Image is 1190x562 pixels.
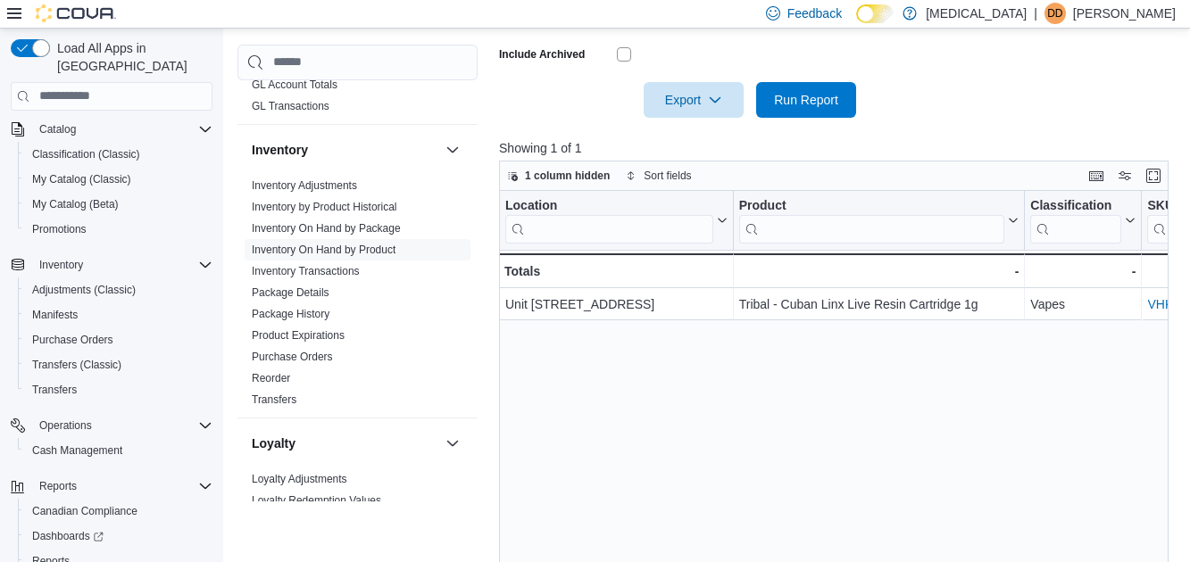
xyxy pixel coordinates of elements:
[32,475,84,497] button: Reports
[25,525,111,547] a: Dashboards
[39,122,76,136] span: Catalog
[25,440,129,461] a: Cash Management
[18,167,220,192] button: My Catalog (Classic)
[644,82,744,118] button: Export
[252,308,329,320] a: Package History
[856,4,894,23] input: Dark Mode
[1114,165,1136,186] button: Display options
[252,179,357,192] a: Inventory Adjustments
[237,175,478,417] div: Inventory
[237,468,478,518] div: Loyalty
[442,139,463,161] button: Inventory
[252,372,290,384] a: Reorder
[252,100,329,112] a: GL Transactions
[252,243,395,257] span: Inventory On Hand by Product
[32,383,77,397] span: Transfers
[499,47,585,62] label: Include Archived
[739,260,1019,282] div: -
[1073,3,1176,24] p: [PERSON_NAME]
[252,141,438,159] button: Inventory
[25,279,212,301] span: Adjustments (Classic)
[252,434,438,452] button: Loyalty
[32,475,212,497] span: Reports
[32,415,99,436] button: Operations
[525,169,610,183] span: 1 column hidden
[25,525,212,547] span: Dashboards
[1034,3,1037,24] p: |
[252,99,329,113] span: GL Transactions
[252,178,357,193] span: Inventory Adjustments
[18,142,220,167] button: Classification (Classic)
[18,377,220,402] button: Transfers
[926,3,1027,24] p: [MEDICAL_DATA]
[18,438,220,463] button: Cash Management
[252,221,401,236] span: Inventory On Hand by Package
[25,169,212,190] span: My Catalog (Classic)
[25,219,212,240] span: Promotions
[25,304,85,326] a: Manifests
[18,524,220,549] a: Dashboards
[32,529,104,543] span: Dashboards
[18,327,220,352] button: Purchase Orders
[252,141,308,159] h3: Inventory
[32,254,212,276] span: Inventory
[252,329,345,342] a: Product Expirations
[252,200,397,214] span: Inventory by Product Historical
[36,4,116,22] img: Cova
[25,219,94,240] a: Promotions
[32,333,113,347] span: Purchase Orders
[25,354,212,376] span: Transfers (Classic)
[252,328,345,343] span: Product Expirations
[856,23,857,24] span: Dark Mode
[18,499,220,524] button: Canadian Compliance
[32,119,212,140] span: Catalog
[18,277,220,302] button: Adjustments (Classic)
[252,493,381,508] span: Loyalty Redemption Values
[252,371,290,385] span: Reorder
[25,440,212,461] span: Cash Management
[252,244,395,256] a: Inventory On Hand by Product
[787,4,842,22] span: Feedback
[1044,3,1066,24] div: Diego de Azevedo
[252,222,401,235] a: Inventory On Hand by Package
[1086,165,1107,186] button: Keyboard shortcuts
[252,393,296,407] span: Transfers
[504,260,728,282] div: Totals
[39,418,92,433] span: Operations
[18,352,220,377] button: Transfers (Classic)
[18,217,220,242] button: Promotions
[25,194,126,215] a: My Catalog (Beta)
[237,74,478,124] div: Finance
[1143,165,1164,186] button: Enter fullscreen
[1030,260,1136,282] div: -
[774,91,838,109] span: Run Report
[252,473,347,485] a: Loyalty Adjustments
[25,169,138,190] a: My Catalog (Classic)
[32,504,137,518] span: Canadian Compliance
[39,258,83,272] span: Inventory
[32,119,83,140] button: Catalog
[252,393,296,406] a: Transfers
[32,222,87,236] span: Promotions
[25,304,212,326] span: Manifests
[252,434,295,452] h3: Loyalty
[32,358,121,372] span: Transfers (Classic)
[18,192,220,217] button: My Catalog (Beta)
[252,265,360,277] a: Inventory Transactions
[25,379,212,401] span: Transfers
[25,354,129,376] a: Transfers (Classic)
[39,479,77,493] span: Reports
[4,117,220,142] button: Catalog
[4,252,220,277] button: Inventory
[25,500,145,522] a: Canadian Compliance
[25,379,84,401] a: Transfers
[654,82,733,118] span: Export
[32,147,140,161] span: Classification (Classic)
[252,472,347,486] span: Loyalty Adjustments
[644,169,691,183] span: Sort fields
[252,285,329,300] span: Package Details
[756,82,856,118] button: Run Report
[50,39,212,75] span: Load All Apps in [GEOGRAPHIC_DATA]
[252,350,333,364] span: Purchase Orders
[25,329,121,351] a: Purchase Orders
